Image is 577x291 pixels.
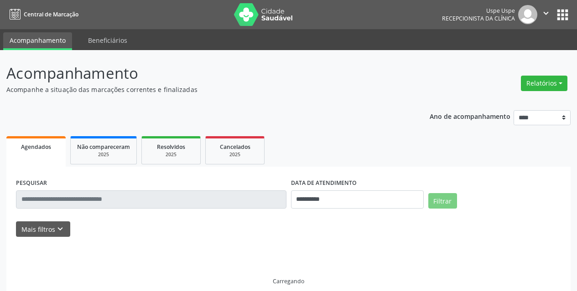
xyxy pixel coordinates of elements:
button: apps [555,7,571,23]
label: DATA DE ATENDIMENTO [291,176,357,190]
i: keyboard_arrow_down [55,224,65,234]
button: Mais filtroskeyboard_arrow_down [16,221,70,237]
span: Agendados [21,143,51,151]
p: Acompanhe a situação das marcações correntes e finalizadas [6,85,401,94]
div: 2025 [148,151,194,158]
button: Relatórios [521,76,567,91]
label: PESQUISAR [16,176,47,190]
div: 2025 [212,151,258,158]
div: 2025 [77,151,130,158]
span: Não compareceram [77,143,130,151]
p: Ano de acompanhamento [430,110,510,122]
button:  [537,5,555,24]
span: Central de Marcação [24,10,78,18]
p: Acompanhamento [6,62,401,85]
a: Acompanhamento [3,32,72,50]
i:  [541,8,551,18]
a: Central de Marcação [6,7,78,22]
div: Carregando [273,277,304,285]
span: Cancelados [220,143,250,151]
span: Recepcionista da clínica [442,15,515,22]
img: img [518,5,537,24]
span: Resolvidos [157,143,185,151]
a: Beneficiários [82,32,134,48]
button: Filtrar [428,193,457,209]
div: Uspe Uspe [442,7,515,15]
